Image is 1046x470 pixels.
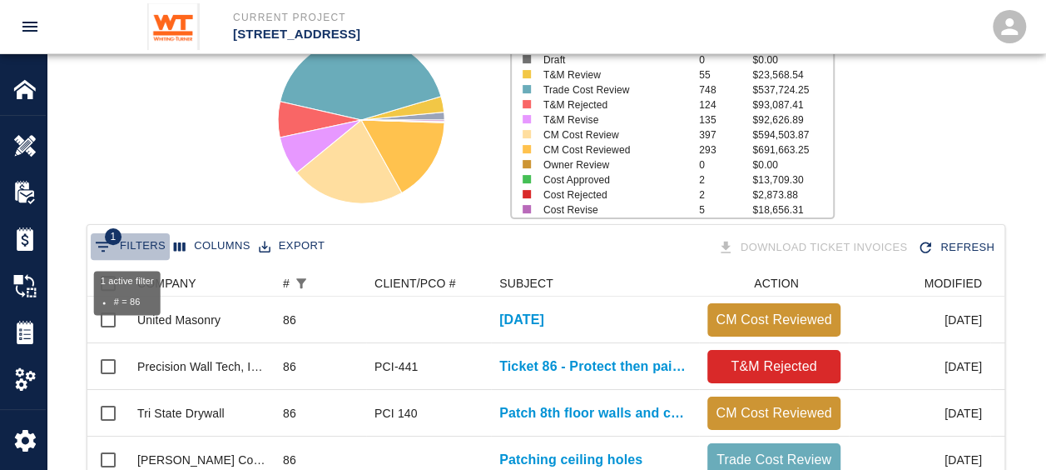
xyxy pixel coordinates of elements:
[752,82,832,97] p: $537,724.25
[543,172,684,187] p: Cost Approved
[114,295,141,309] li: # = 86
[170,233,255,259] button: Select columns
[129,270,275,297] div: COMPANY
[752,187,832,202] p: $2,873.88
[699,127,752,142] p: 397
[491,270,699,297] div: SUBJECT
[137,405,225,422] div: Tri State Drywall
[10,7,50,47] button: open drawer
[963,390,1046,470] iframe: Chat Widget
[752,157,832,172] p: $0.00
[699,270,849,297] div: ACTION
[752,202,832,217] p: $18,656.31
[754,270,799,297] div: ACTION
[699,82,752,97] p: 748
[283,270,290,297] div: #
[137,358,266,375] div: Precision Wall Tech, Inc.
[752,127,832,142] p: $594,503.87
[91,233,170,260] button: Show filters
[290,272,313,295] div: 1 active filter
[699,187,752,202] p: 2
[137,452,266,468] div: Hardesty Concrete Construction
[699,52,752,67] p: 0
[499,357,691,377] a: Ticket 86 - Protect then paint ceiling in lobby lunge 101B
[543,82,684,97] p: Trade Cost Review
[233,10,613,25] p: Current Project
[699,172,752,187] p: 2
[543,187,684,202] p: Cost Rejected
[543,142,684,157] p: CM Cost Reviewed
[374,358,418,375] div: PCI-441
[147,3,200,50] img: Whiting-Turner
[255,233,329,259] button: Export
[105,228,121,245] span: 1
[543,97,684,112] p: T&M Rejected
[233,25,613,44] p: [STREET_ADDRESS]
[714,357,834,377] p: T&M Rejected
[543,127,684,142] p: CM Cost Review
[699,202,752,217] p: 5
[366,270,491,297] div: CLIENT/PCO #
[752,142,832,157] p: $691,663.25
[914,233,1001,262] div: Refresh the list
[752,52,832,67] p: $0.00
[499,403,691,423] a: Patch 8th floor walls and ceilings removed for added plumbing...
[543,112,684,127] p: T&M Revise
[499,310,544,330] a: [DATE]
[283,312,296,328] div: 86
[752,97,832,112] p: $93,087.41
[849,297,990,343] div: [DATE]
[849,270,990,297] div: MODIFIED
[714,403,834,423] p: CM Cost Reviewed
[699,142,752,157] p: 293
[543,157,684,172] p: Owner Review
[374,405,418,422] div: PCI 140
[699,97,752,112] p: 124
[101,274,154,308] div: 1 active filter
[752,172,832,187] p: $13,709.30
[137,312,221,328] div: United Masonry
[699,67,752,82] p: 55
[275,270,366,297] div: #
[499,450,642,470] a: Patching ceiling holes
[543,52,684,67] p: Draft
[283,405,296,422] div: 86
[543,67,684,82] p: T&M Review
[699,112,752,127] p: 135
[290,272,313,295] button: Show filters
[714,450,834,470] p: Trade Cost Review
[374,270,456,297] div: CLIENT/PCO #
[283,358,296,375] div: 86
[849,343,990,390] div: [DATE]
[313,272,336,295] button: Sort
[714,310,834,330] p: CM Cost Reviewed
[714,233,915,262] div: Tickets download in groups of 15
[752,67,832,82] p: $23,568.54
[699,157,752,172] p: 0
[283,452,296,468] div: 86
[752,112,832,127] p: $92,626.89
[914,233,1001,262] button: Refresh
[499,270,553,297] div: SUBJECT
[137,270,196,297] div: COMPANY
[924,270,982,297] div: MODIFIED
[543,202,684,217] p: Cost Revise
[849,390,990,437] div: [DATE]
